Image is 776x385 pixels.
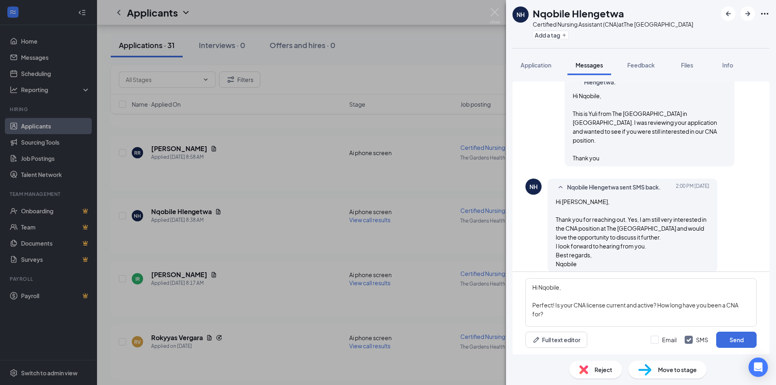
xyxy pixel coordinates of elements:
span: Nqobile Hlengetwa sent SMS back. [567,183,661,192]
span: Reject [595,365,612,374]
textarea: Hi Nqobile, Perfect! Is your CNA license current and active? How long have you been a CNA for? [525,278,757,327]
span: Move to stage [658,365,697,374]
svg: ArrowLeftNew [723,9,733,19]
span: Hi [PERSON_NAME], Thank you for reaching out. Yes, I am still very interested in the CNA position... [556,198,706,267]
span: Messages [576,61,603,69]
span: Feedback [627,61,655,69]
div: NH [529,183,538,191]
span: Application [521,61,551,69]
div: NH [517,11,525,19]
span: Hi Nqobile, This is Yuli from The [GEOGRAPHIC_DATA] in [GEOGRAPHIC_DATA]. I was reviewing your ap... [573,92,717,162]
svg: Plus [562,33,567,38]
svg: Ellipses [760,9,770,19]
h1: Nqobile Hlengetwa [533,6,624,20]
button: ArrowLeftNew [721,6,736,21]
svg: SmallChevronUp [556,183,565,192]
button: PlusAdd a tag [533,31,569,39]
span: Files [681,61,693,69]
div: Certified Nursing Assistant (CNA) at The [GEOGRAPHIC_DATA] [533,20,693,28]
div: Open Intercom Messenger [749,358,768,377]
span: Info [722,61,733,69]
svg: ArrowRight [743,9,753,19]
button: ArrowRight [740,6,755,21]
svg: Pen [532,336,540,344]
button: Send [716,332,757,348]
span: [DATE] 2:00 PM [676,183,709,192]
button: Full text editorPen [525,332,587,348]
